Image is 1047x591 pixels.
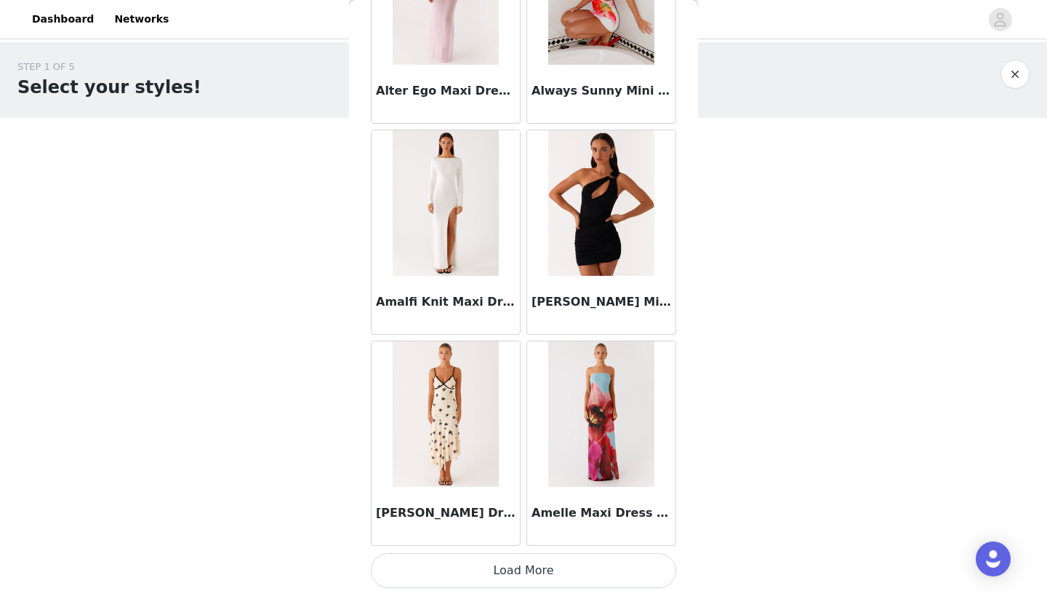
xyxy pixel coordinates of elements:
h1: Select your styles! [17,74,201,100]
h3: Amelle Maxi Dress - Turquoise Bloom [531,504,671,522]
img: Amelia Midi Dress - Nude [393,341,498,487]
h3: Amalfi Knit Maxi Dress - White [376,293,516,311]
div: Open Intercom Messenger [976,542,1011,576]
a: Networks [105,3,177,36]
h3: [PERSON_NAME] Dress - Nude [376,504,516,522]
div: STEP 1 OF 5 [17,60,201,74]
a: Dashboard [23,3,103,36]
h3: Always Sunny Mini Dress - White Floral [531,82,671,100]
div: avatar [993,8,1007,31]
h3: [PERSON_NAME] Mini Dress - Black [531,293,671,311]
img: Amelle Maxi Dress - Turquoise Bloom [548,341,654,487]
h3: Alter Ego Maxi Dress - Pink [376,82,516,100]
img: Amalfi Knit Maxi Dress - White [393,130,498,276]
button: Load More [371,553,676,588]
img: Amanda Mini Dress - Black [548,130,654,276]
